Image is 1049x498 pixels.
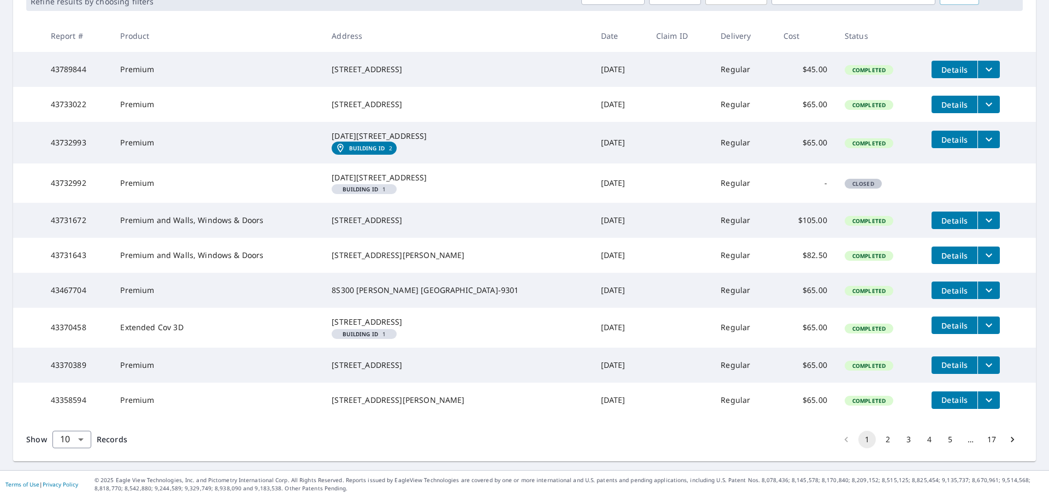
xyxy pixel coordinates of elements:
td: Premium [111,348,323,383]
div: [DATE][STREET_ADDRESS] [332,172,583,183]
button: detailsBtn-43733022 [932,96,977,113]
span: Details [938,215,971,226]
em: Building ID [343,186,378,192]
td: 43467704 [42,273,112,308]
div: Show 10 records [52,431,91,448]
span: Completed [846,101,892,109]
span: Details [938,134,971,145]
span: Completed [846,217,892,225]
span: Details [938,99,971,110]
td: 43733022 [42,87,112,122]
nav: pagination navigation [836,431,1023,448]
td: 43370458 [42,308,112,347]
th: Product [111,20,323,52]
span: Details [938,285,971,296]
td: Premium [111,87,323,122]
td: - [775,163,836,203]
button: detailsBtn-43370389 [932,356,977,374]
span: Completed [846,66,892,74]
td: Regular [712,52,775,87]
span: Completed [846,325,892,332]
th: Delivery [712,20,775,52]
span: Details [938,65,971,75]
button: Go to page 5 [941,431,959,448]
td: Regular [712,348,775,383]
th: Status [836,20,923,52]
td: Regular [712,87,775,122]
span: Details [938,360,971,370]
td: $65.00 [775,348,836,383]
button: Go to next page [1004,431,1021,448]
td: $65.00 [775,383,836,418]
div: [STREET_ADDRESS][PERSON_NAME] [332,395,583,406]
button: filesDropdownBtn-43789844 [977,61,1000,78]
td: $82.50 [775,238,836,273]
button: detailsBtn-43370458 [932,317,977,334]
td: Premium [111,122,323,163]
span: Closed [846,180,881,188]
div: 10 [52,424,91,455]
th: Report # [42,20,112,52]
button: filesDropdownBtn-43370458 [977,317,1000,334]
td: Premium [111,273,323,308]
th: Cost [775,20,836,52]
td: 43731643 [42,238,112,273]
td: [DATE] [592,308,647,347]
td: Regular [712,273,775,308]
div: [STREET_ADDRESS] [332,317,583,327]
td: 43731672 [42,203,112,238]
td: 43732993 [42,122,112,163]
span: Completed [846,287,892,295]
td: $105.00 [775,203,836,238]
td: Regular [712,238,775,273]
td: Extended Cov 3D [111,308,323,347]
button: Go to page 3 [900,431,917,448]
td: [DATE] [592,122,647,163]
td: 43358594 [42,383,112,418]
span: Records [97,434,127,444]
button: filesDropdownBtn-43358594 [977,391,1000,409]
button: detailsBtn-43789844 [932,61,977,78]
td: Premium [111,163,323,203]
td: 43370389 [42,348,112,383]
span: Details [938,250,971,261]
button: detailsBtn-43732993 [932,131,977,148]
td: [DATE] [592,203,647,238]
button: filesDropdownBtn-43732993 [977,131,1000,148]
div: [STREET_ADDRESS][PERSON_NAME] [332,250,583,261]
td: [DATE] [592,52,647,87]
span: Completed [846,362,892,370]
button: Go to page 2 [879,431,897,448]
button: detailsBtn-43731643 [932,247,977,264]
td: $65.00 [775,122,836,163]
button: detailsBtn-43467704 [932,282,977,299]
div: [STREET_ADDRESS] [332,64,583,75]
button: filesDropdownBtn-43467704 [977,282,1000,299]
td: Regular [712,308,775,347]
button: filesDropdownBtn-43731643 [977,247,1000,264]
td: [DATE] [592,238,647,273]
em: Building ID [343,331,378,337]
td: $65.00 [775,273,836,308]
span: Completed [846,139,892,147]
td: Regular [712,163,775,203]
a: Building ID2 [332,142,397,155]
button: detailsBtn-43358594 [932,391,977,409]
td: $65.00 [775,87,836,122]
span: Completed [846,397,892,405]
div: [STREET_ADDRESS] [332,215,583,226]
button: detailsBtn-43731672 [932,212,977,229]
button: page 1 [858,431,876,448]
span: Completed [846,252,892,260]
td: Regular [712,122,775,163]
th: Date [592,20,647,52]
button: filesDropdownBtn-43733022 [977,96,1000,113]
td: [DATE] [592,87,647,122]
p: © 2025 Eagle View Technologies, Inc. and Pictometry International Corp. All Rights Reserved. Repo... [95,476,1044,493]
td: Regular [712,383,775,418]
a: Privacy Policy [43,481,78,488]
span: 1 [336,186,392,192]
th: Address [323,20,592,52]
td: Premium [111,383,323,418]
td: Premium [111,52,323,87]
